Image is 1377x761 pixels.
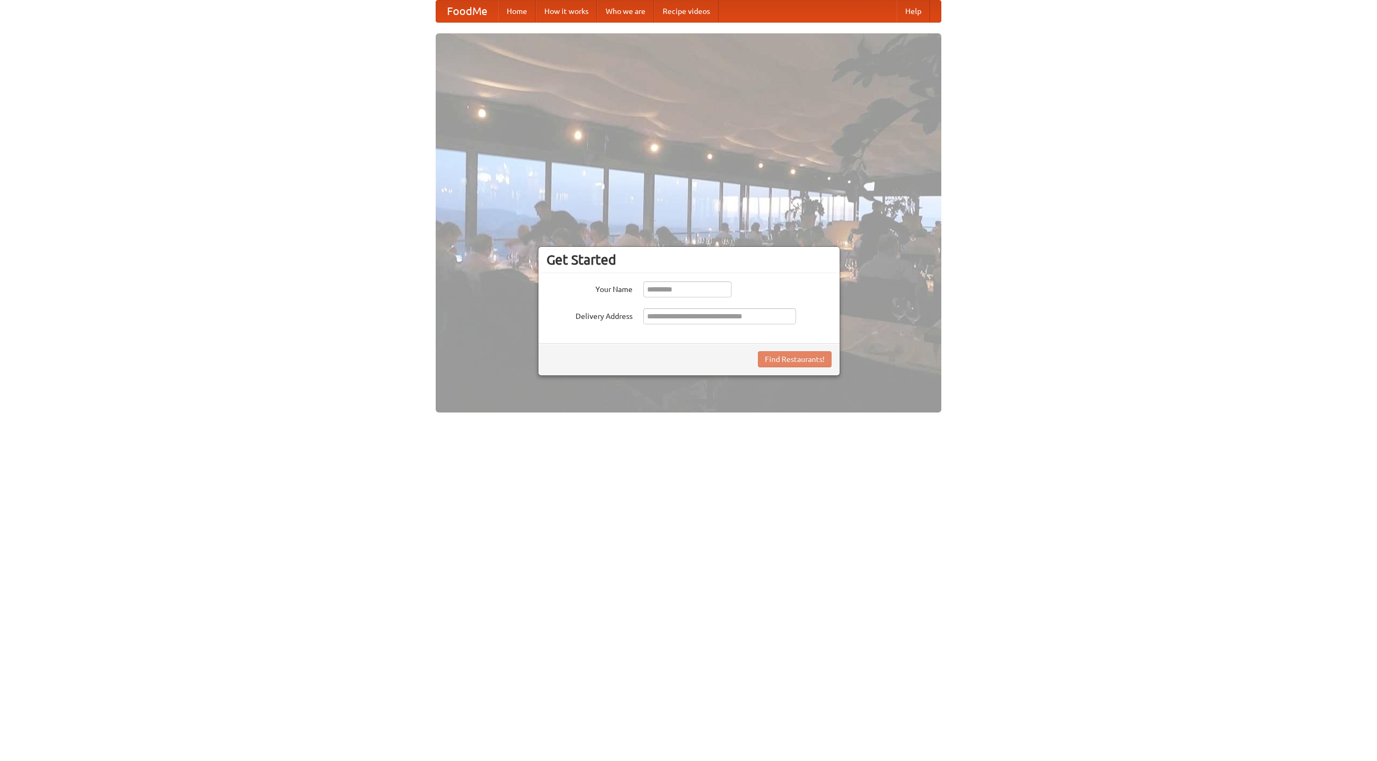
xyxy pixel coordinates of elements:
h3: Get Started [546,252,832,268]
label: Delivery Address [546,308,633,322]
button: Find Restaurants! [758,351,832,367]
a: FoodMe [436,1,498,22]
a: Help [897,1,930,22]
a: Home [498,1,536,22]
a: How it works [536,1,597,22]
a: Recipe videos [654,1,719,22]
label: Your Name [546,281,633,295]
a: Who we are [597,1,654,22]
